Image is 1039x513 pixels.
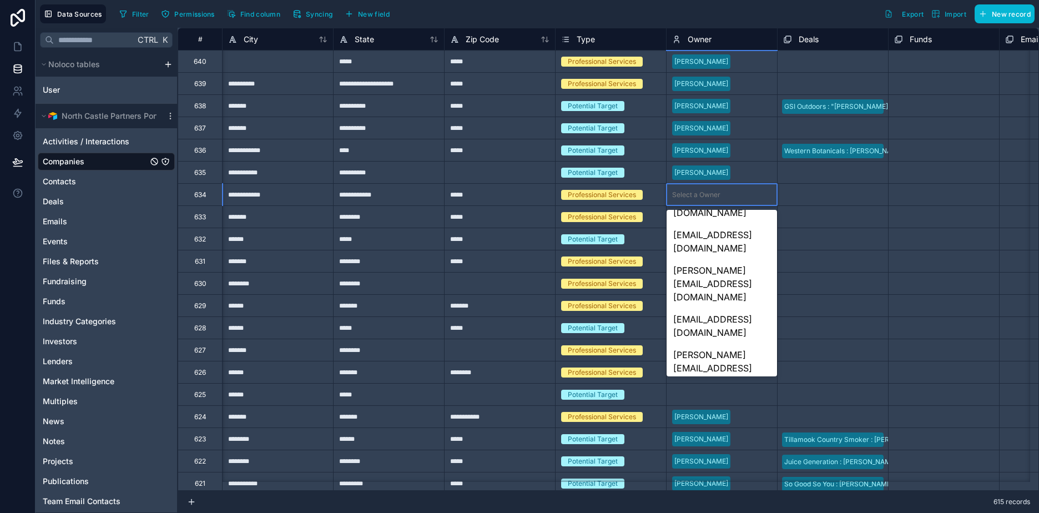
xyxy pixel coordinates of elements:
button: Syncing [289,6,336,22]
div: Professional Services [568,412,636,422]
div: 629 [194,301,206,310]
div: 633 [194,213,206,222]
button: Data Sources [40,4,106,23]
div: Professional Services [568,212,636,222]
button: Find column [223,6,284,22]
a: Syncing [289,6,341,22]
div: Professional Services [568,368,636,378]
a: New record [970,4,1035,23]
div: Potential Target [568,168,618,178]
div: 636 [194,146,206,155]
div: [PERSON_NAME] [674,412,728,422]
span: 615 records [993,497,1030,506]
div: Professional Services [568,57,636,67]
div: [PERSON_NAME] [674,168,728,178]
div: Select a Owner [672,190,720,199]
div: Potential Target [568,234,618,244]
span: Filter [132,10,149,18]
div: 626 [194,368,206,377]
div: 630 [194,279,206,288]
div: 622 [194,457,206,466]
div: 623 [194,435,206,444]
div: Potential Target [568,456,618,466]
span: Permissions [174,10,214,18]
div: Potential Target [568,101,618,111]
div: So Good So You : [PERSON_NAME] , [PERSON_NAME] - Lead [784,479,974,489]
div: Potential Target [568,323,618,333]
span: New field [358,10,390,18]
div: [PERSON_NAME][EMAIL_ADDRESS][DOMAIN_NAME] [667,344,777,393]
div: [PERSON_NAME] [674,79,728,89]
button: Filter [115,6,153,22]
div: 637 [194,124,206,133]
span: Syncing [306,10,332,18]
a: Permissions [157,6,223,22]
div: [PERSON_NAME][EMAIL_ADDRESS][DOMAIN_NAME] [667,259,777,308]
div: [EMAIL_ADDRESS][DOMAIN_NAME] [667,308,777,344]
span: New record [992,10,1031,18]
div: 638 [194,102,206,110]
div: Potential Target [568,479,618,489]
div: Professional Services [568,190,636,200]
div: 632 [194,235,206,244]
div: 621 [195,479,205,488]
div: [PERSON_NAME] [674,479,728,489]
div: Professional Services [568,256,636,266]
div: [PERSON_NAME] [674,434,728,444]
div: [EMAIL_ADDRESS][DOMAIN_NAME] [667,224,777,259]
span: Owner [688,34,712,45]
button: Permissions [157,6,218,22]
button: New record [975,4,1035,23]
div: 639 [194,79,206,88]
span: State [355,34,374,45]
span: City [244,34,258,45]
div: [PERSON_NAME] [674,57,728,67]
span: Zip Code [466,34,499,45]
span: Data Sources [57,10,102,18]
span: Import [945,10,966,18]
div: Potential Target [568,145,618,155]
div: Professional Services [568,79,636,89]
span: Ctrl [137,33,159,47]
span: Deals [799,34,819,45]
div: Potential Target [568,434,618,444]
div: Potential Target [568,123,618,133]
div: Professional Services [568,345,636,355]
div: 631 [195,257,205,266]
button: Import [927,4,970,23]
span: K [161,36,169,44]
span: Funds [910,34,932,45]
div: [PERSON_NAME] [674,145,728,155]
div: 624 [194,413,206,421]
div: Potential Target [568,390,618,400]
div: [PERSON_NAME] [674,101,728,111]
div: Professional Services [568,279,636,289]
button: Export [880,4,927,23]
div: 635 [194,168,206,177]
div: 640 [194,57,206,66]
span: Export [902,10,924,18]
span: Find column [240,10,280,18]
div: Professional Services [568,301,636,311]
div: # [186,35,214,43]
div: [PERSON_NAME] [674,123,728,133]
div: 625 [194,390,206,399]
div: 628 [194,324,206,333]
span: Type [577,34,595,45]
button: New field [341,6,394,22]
div: [PERSON_NAME] [674,456,728,466]
div: 627 [194,346,206,355]
div: 634 [194,190,206,199]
